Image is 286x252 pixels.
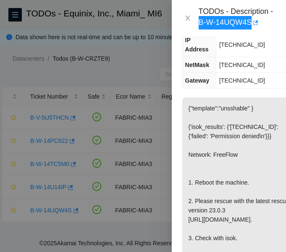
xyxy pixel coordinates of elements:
[185,37,209,53] span: IP Address
[185,77,210,84] span: Gateway
[182,14,194,22] button: Close
[199,7,276,29] div: TODOs - Description - B-W-14UQW4S
[185,62,210,68] span: NetMask
[219,62,265,68] span: [TECHNICAL_ID]
[219,77,265,84] span: [TECHNICAL_ID]
[219,41,265,48] span: [TECHNICAL_ID]
[184,15,191,21] span: close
